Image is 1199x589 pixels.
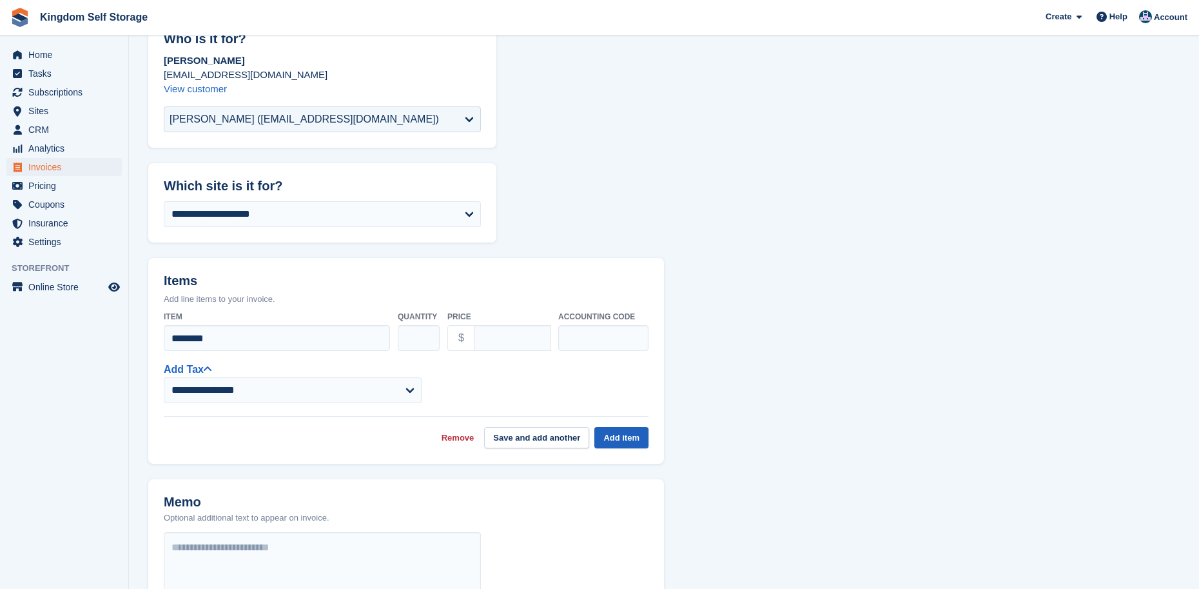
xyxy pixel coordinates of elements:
[6,121,122,139] a: menu
[28,278,106,296] span: Online Store
[6,46,122,64] a: menu
[28,158,106,176] span: Invoices
[6,65,122,83] a: menu
[484,427,589,448] button: Save and add another
[6,214,122,232] a: menu
[6,233,122,251] a: menu
[1109,10,1127,23] span: Help
[164,512,329,524] p: Optional additional text to appear on invoice.
[35,6,153,28] a: Kingdom Self Storage
[28,102,106,120] span: Sites
[28,83,106,101] span: Subscriptions
[12,262,128,275] span: Storefront
[164,293,648,306] p: Add line items to your invoice.
[398,311,440,323] label: Quantity
[28,65,106,83] span: Tasks
[164,32,481,46] h2: Who is it for?
[6,195,122,214] a: menu
[28,121,106,139] span: CRM
[164,274,648,291] h2: Items
[164,495,329,510] h2: Memo
[6,177,122,195] a: menu
[28,177,106,195] span: Pricing
[1139,10,1152,23] img: Bradley Werlin
[594,427,648,448] button: Add item
[164,364,211,375] a: Add Tax
[6,158,122,176] a: menu
[164,179,481,194] h2: Which site is it for?
[170,112,439,127] div: [PERSON_NAME] ([EMAIL_ADDRESS][DOMAIN_NAME])
[6,102,122,120] a: menu
[164,83,227,94] a: View customer
[6,83,122,101] a: menu
[28,139,106,157] span: Analytics
[10,8,30,27] img: stora-icon-8386f47178a22dfd0bd8f6a31ec36ba5ce8667c1dd55bd0f319d3a0aa187defe.svg
[558,311,648,323] label: Accounting code
[28,233,106,251] span: Settings
[106,279,122,295] a: Preview store
[1046,10,1071,23] span: Create
[447,311,551,323] label: Price
[442,432,474,444] a: Remove
[28,46,106,64] span: Home
[164,54,481,68] p: [PERSON_NAME]
[28,195,106,214] span: Coupons
[6,278,122,296] a: menu
[6,139,122,157] a: menu
[164,311,390,323] label: Item
[164,68,481,82] p: [EMAIL_ADDRESS][DOMAIN_NAME]
[28,214,106,232] span: Insurance
[1154,11,1187,24] span: Account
